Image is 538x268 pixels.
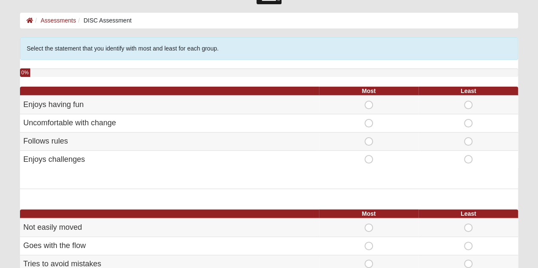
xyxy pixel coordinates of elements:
td: Enjoys having fun [20,96,319,114]
th: Most [319,87,418,96]
li: DISC Assessment [76,16,132,25]
div: 0% [20,68,30,77]
td: Goes with the flow [20,237,319,255]
td: Not easily moved [20,218,319,237]
td: Enjoys challenges [20,150,319,168]
span: Select the statement that you identify with most and least for each group. [27,45,219,52]
td: Follows rules [20,132,319,150]
th: Least [418,87,518,96]
td: Uncomfortable with change [20,114,319,133]
th: Most [319,209,418,218]
th: Least [418,209,518,218]
a: Assessments [40,17,76,24]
